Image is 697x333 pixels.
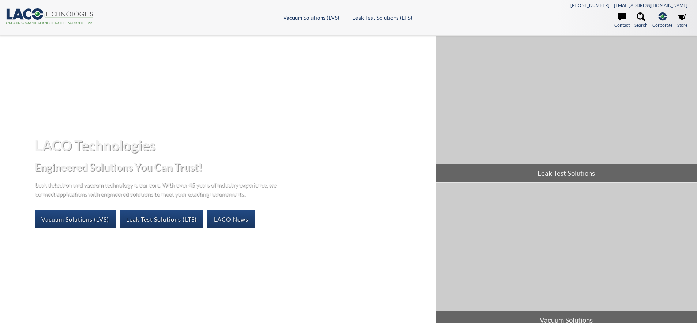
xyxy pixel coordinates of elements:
[283,14,340,21] a: Vacuum Solutions (LVS)
[436,183,697,329] a: Vacuum Solutions
[35,210,116,228] a: Vacuum Solutions (LVS)
[35,180,280,198] p: Leak detection and vacuum technology is our core. With over 45 years of industry experience, we c...
[634,12,648,29] a: Search
[614,3,687,8] a: [EMAIL_ADDRESS][DOMAIN_NAME]
[614,12,630,29] a: Contact
[570,3,610,8] a: [PHONE_NUMBER]
[35,160,430,174] h2: Engineered Solutions You Can Trust!
[120,210,203,228] a: Leak Test Solutions (LTS)
[35,136,430,154] h1: LACO Technologies
[207,210,255,228] a: LACO News
[352,14,412,21] a: Leak Test Solutions (LTS)
[436,311,697,329] span: Vacuum Solutions
[436,164,697,182] span: Leak Test Solutions
[652,22,672,29] span: Corporate
[436,36,697,182] a: Leak Test Solutions
[677,12,687,29] a: Store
